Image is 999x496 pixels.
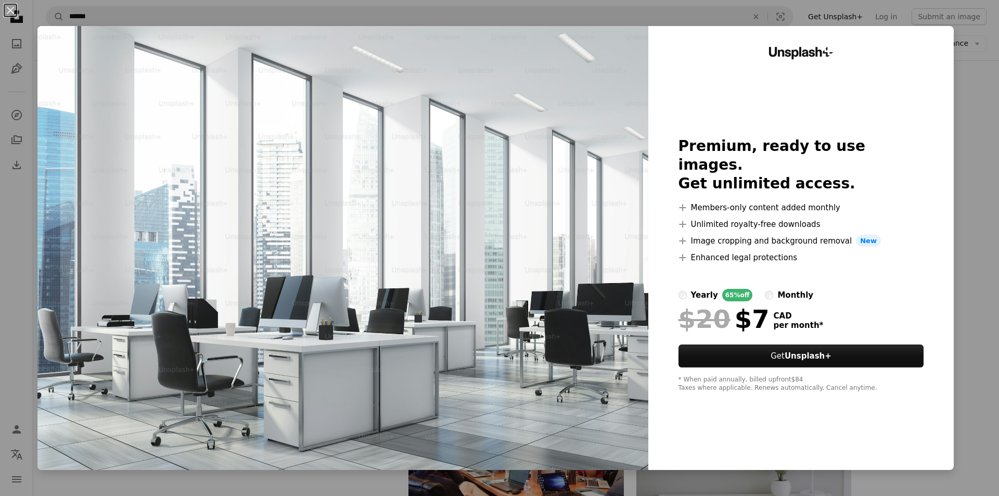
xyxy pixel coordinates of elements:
li: Members-only content added monthly [678,201,924,214]
span: $20 [678,306,731,333]
span: CAD [774,311,824,321]
li: Unlimited royalty-free downloads [678,218,924,231]
div: yearly [691,289,718,301]
button: GetUnsplash+ [678,345,924,367]
li: Image cropping and background removal [678,235,924,247]
div: 65% off [722,289,753,301]
div: monthly [777,289,813,301]
span: New [856,235,881,247]
div: * When paid annually, billed upfront $84 Taxes where applicable. Renews automatically. Cancel any... [678,376,924,392]
input: yearly65%off [678,291,687,299]
input: monthly [765,291,773,299]
li: Enhanced legal protections [678,251,924,264]
strong: Unsplash+ [785,351,831,361]
span: per month * [774,321,824,330]
h2: Premium, ready to use images. Get unlimited access. [678,137,924,193]
div: $7 [678,306,770,333]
